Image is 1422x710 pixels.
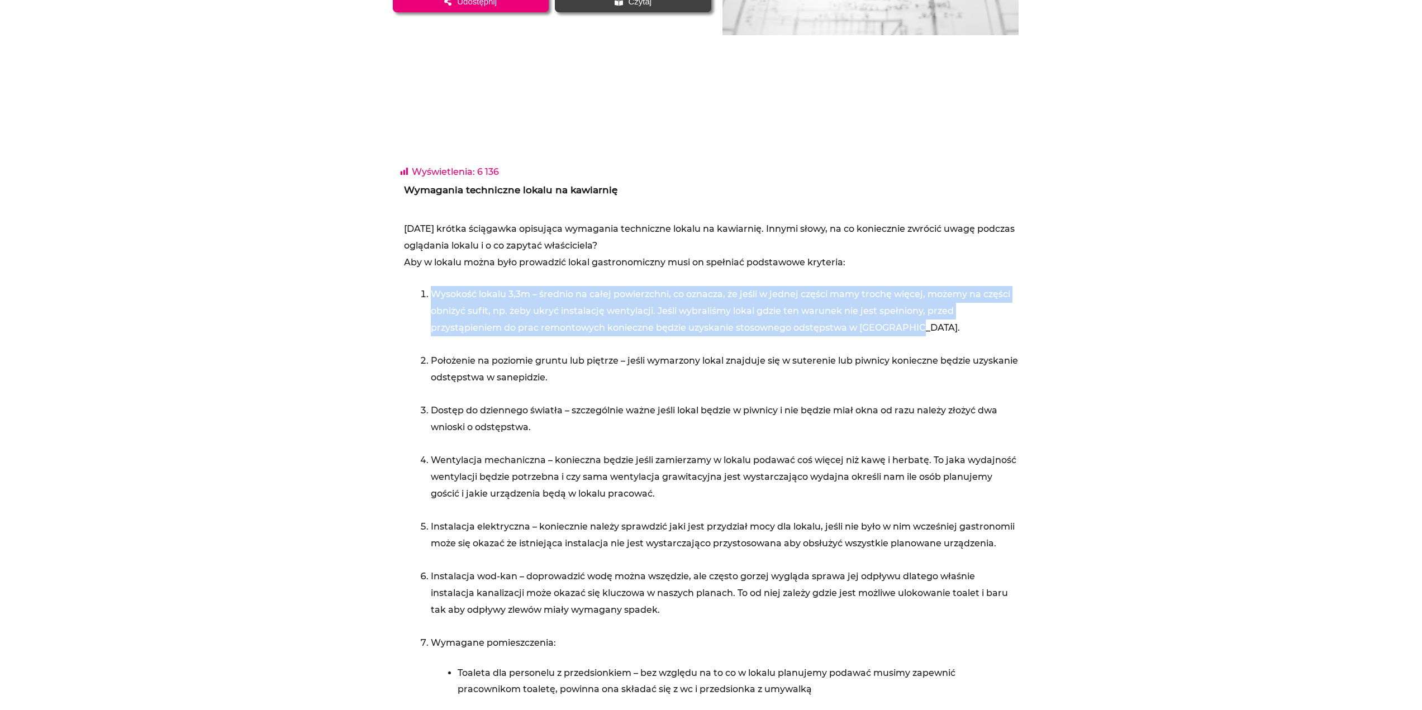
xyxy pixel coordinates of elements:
p: [DATE] krótka ściągawka opisująca wymagania techniczne lokalu na kawiarnię. Innymi słowy, na co k... [404,221,1019,270]
li: Położenie na poziomie gruntu lub piętrze – jeśli wymarzony lokal znajduje się w suterenie lub piw... [431,352,1019,402]
h1: Wymagania techniczne lokalu na kawiarnię [404,184,1019,197]
li: Wysokość lokalu 3,3m – średnio na całej powierzchni, co oznacza, że jeśli w jednej części mamy tr... [431,286,1019,352]
span: 6 136 [477,166,499,177]
span: Wyświetlenia: [412,166,475,177]
li: Wentylacja mechaniczna – konieczna będzie jeśli zamierzamy w lokalu podawać coś więcej niż kawę i... [431,452,1019,518]
li: Dostęp do dziennego światła – szczególnie ważne jeśli lokal będzie w piwnicy i nie będzie miał ok... [431,402,1019,452]
li: Instalacja wod-kan – doprowadzić wodę można wszędzie, ale często gorzej wygląda sprawa jej odpływ... [431,568,1019,635]
li: Wymagane pomieszczenia: [431,635,1019,651]
li: Instalacja elektryczna – koniecznie należy sprawdzić jaki jest przydział mocy dla lokalu, jeśli n... [431,518,1019,568]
